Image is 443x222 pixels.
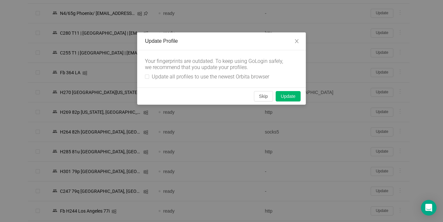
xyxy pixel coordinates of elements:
[254,91,273,101] button: Skip
[145,58,288,70] div: Your fingerprints are outdated. To keep using GoLogin safely, we recommend that you update your p...
[288,32,306,51] button: Close
[421,200,437,216] div: Open Intercom Messenger
[145,38,298,45] div: Update Profile
[276,91,301,101] button: Update
[294,39,299,44] i: icon: close
[149,74,272,80] span: Update all profiles to use the newest Orbita browser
